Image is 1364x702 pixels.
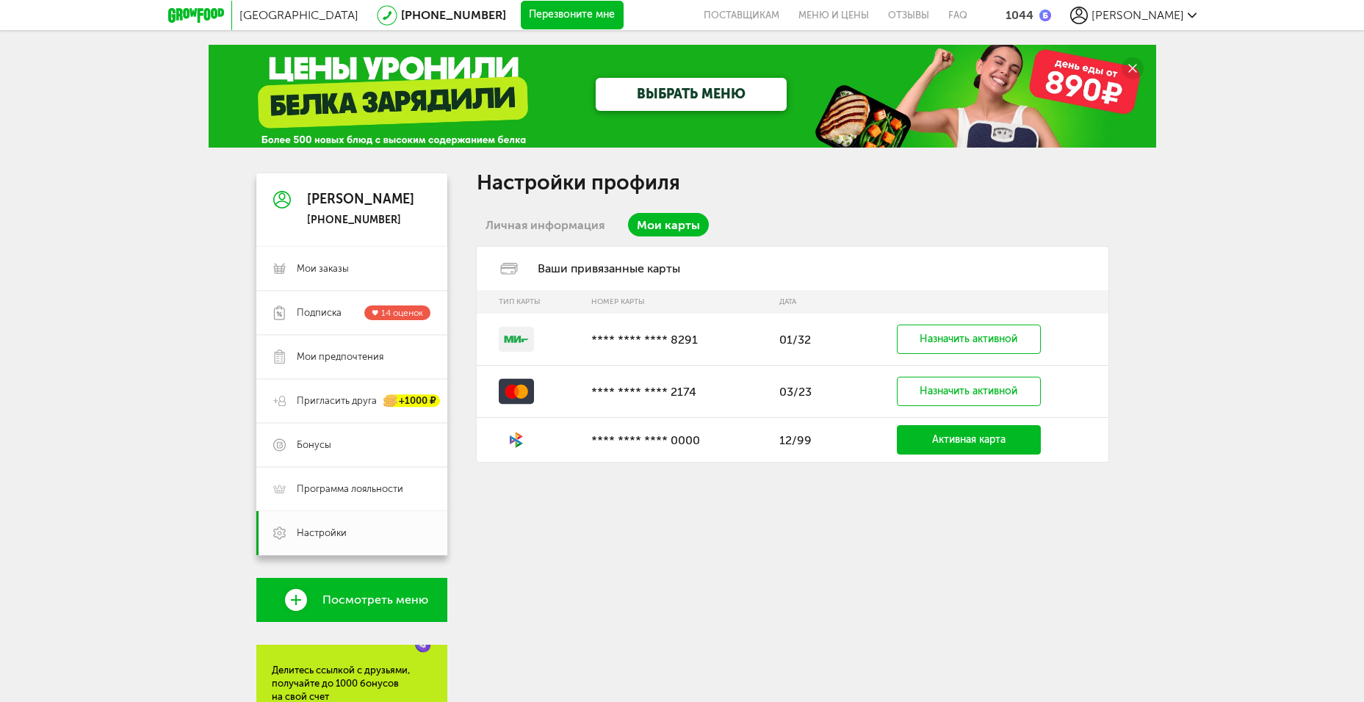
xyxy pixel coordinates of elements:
div: 1044 [1006,8,1033,22]
button: Перезвоните мне [521,1,624,30]
div: +1000 ₽ [384,395,440,408]
a: [PHONE_NUMBER] [401,8,506,22]
a: Бонусы [256,423,447,467]
img: bonus_b.cdccf46.png [1039,10,1051,21]
th: Номер карты [584,290,772,314]
div: [PHONE_NUMBER] [307,214,414,227]
span: Программа лояльности [297,482,403,496]
a: Активная карта [897,425,1041,455]
span: [GEOGRAPHIC_DATA] [239,8,358,22]
a: Мои предпочтения [256,335,447,379]
span: Настройки [297,526,347,540]
a: Назначить активной [897,325,1041,354]
a: Личная информация [477,213,613,236]
a: Пригласить друга +1000 ₽ [256,379,447,423]
a: Мои карты [628,213,709,236]
a: Посмотреть меню [256,578,447,622]
span: [PERSON_NAME] [1091,8,1184,22]
a: Назначить активной [897,377,1041,406]
th: Дата [772,290,844,314]
div: Ваши привязанные карты [477,247,1108,290]
div: [PERSON_NAME] [307,192,414,207]
span: Подписка [297,306,342,319]
th: Тип карты [477,290,584,314]
a: Программа лояльности [256,467,447,511]
h1: Настройки профиля [477,173,1108,192]
span: Мои заказы [297,262,349,275]
a: Мои заказы [256,247,447,291]
span: 14 оценок [381,308,423,318]
span: Пригласить друга [297,394,377,408]
a: ВЫБРАТЬ МЕНЮ [596,78,787,111]
a: Настройки [256,511,447,555]
td: 03/23 [772,366,844,418]
td: 01/32 [772,314,844,366]
span: Посмотреть меню [322,593,428,607]
a: Подписка 14 оценок [256,291,447,335]
span: Мои предпочтения [297,350,383,363]
td: 12/99 [772,418,844,462]
span: Бонусы [297,438,331,452]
